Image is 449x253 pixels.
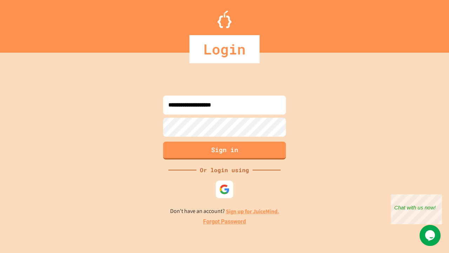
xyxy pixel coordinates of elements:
iframe: chat widget [391,194,442,224]
iframe: chat widget [420,225,442,246]
button: Sign in [163,142,286,160]
p: Don't have an account? [170,207,279,216]
img: google-icon.svg [219,184,230,195]
a: Forgot Password [203,218,246,226]
div: Or login using [196,166,253,174]
div: Login [189,35,260,63]
img: Logo.svg [217,11,232,28]
a: Sign up for JuiceMind. [226,208,279,215]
